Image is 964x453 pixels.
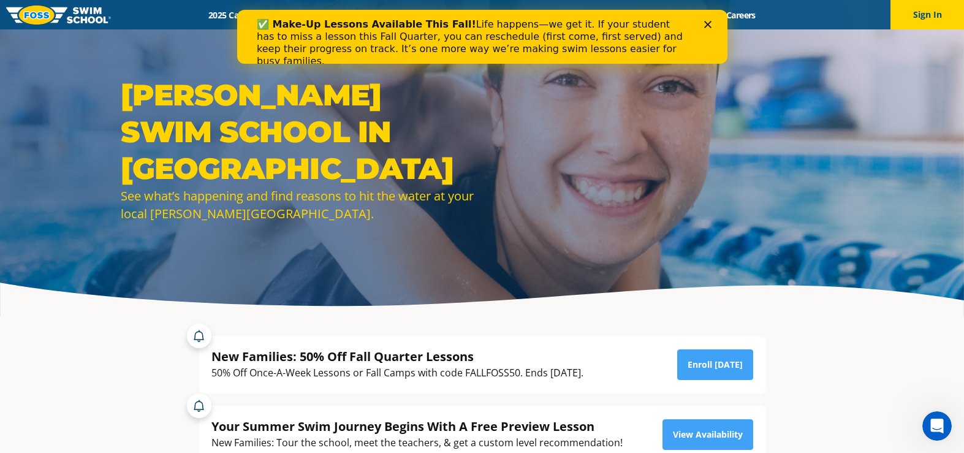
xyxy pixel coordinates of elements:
[20,9,239,20] b: ✅ Make-Up Lessons Available This Fall!
[715,9,766,21] a: Careers
[547,9,677,21] a: Swim Like [PERSON_NAME]
[198,9,275,21] a: 2025 Calendar
[211,348,583,365] div: New Families: 50% Off Fall Quarter Lessons
[211,435,623,451] div: New Families: Tour the school, meet the teachers, & get a custom level recommendation!
[433,9,547,21] a: About [PERSON_NAME]
[922,411,952,441] iframe: Intercom live chat
[211,365,583,381] div: 50% Off Once-A-Week Lessons or Fall Camps with code FALLFOSS50. Ends [DATE].
[467,11,479,18] div: Close
[121,77,476,187] h1: [PERSON_NAME] Swim School in [GEOGRAPHIC_DATA]
[326,9,433,21] a: Swim Path® Program
[211,418,623,435] div: Your Summer Swim Journey Begins With A Free Preview Lesson
[6,6,111,25] img: FOSS Swim School Logo
[677,349,753,380] a: Enroll [DATE]
[662,419,753,450] a: View Availability
[677,9,715,21] a: Blog
[121,187,476,223] div: See what’s happening and find reasons to hit the water at your local [PERSON_NAME][GEOGRAPHIC_DATA].
[275,9,326,21] a: Schools
[237,10,727,64] iframe: Intercom live chat banner
[20,9,451,58] div: Life happens—we get it. If your student has to miss a lesson this Fall Quarter, you can reschedul...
